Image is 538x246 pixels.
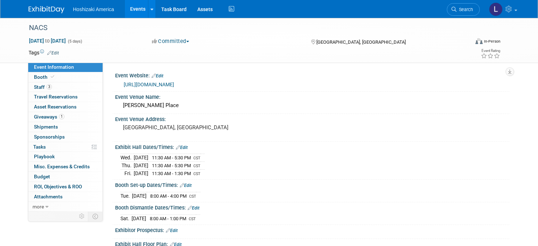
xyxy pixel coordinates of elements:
td: Tags [29,49,59,56]
span: 3 [46,84,52,90]
a: Staff3 [28,82,103,92]
a: Edit [152,73,163,78]
span: 1 [59,114,64,119]
div: Exhibitor Prospectus: [115,225,509,234]
div: Event Venue Address: [115,114,509,123]
a: Sponsorships [28,132,103,142]
span: CST [193,156,201,160]
span: (5 days) [67,39,82,44]
div: Booth Dismantle Dates/Times: [115,202,509,212]
div: Event Format [431,37,500,48]
a: Giveaways1 [28,112,103,122]
button: Committed [149,38,192,45]
span: Event Information [34,64,74,70]
a: Attachments [28,192,103,202]
a: Playbook [28,152,103,161]
a: Booth [28,72,103,82]
span: to [44,38,51,44]
a: ROI, Objectives & ROO [28,182,103,192]
span: [GEOGRAPHIC_DATA], [GEOGRAPHIC_DATA] [316,39,406,45]
img: Format-Inperson.png [475,38,483,44]
a: Budget [28,172,103,182]
span: 11:30 AM - 1:30 PM [152,171,191,176]
span: Asset Reservations [34,104,76,110]
span: ROI, Objectives & ROO [34,184,82,189]
a: Misc. Expenses & Credits [28,162,103,172]
span: Misc. Expenses & Credits [34,164,90,169]
a: Search [447,3,480,16]
div: Event Rating [481,49,500,53]
td: [DATE] [132,192,147,199]
td: [DATE] [134,162,148,170]
td: [DATE] [134,154,148,162]
td: Sat. [120,214,132,222]
a: Edit [166,228,178,233]
td: Toggle Event Tabs [88,212,103,221]
a: [URL][DOMAIN_NAME] [124,82,174,87]
span: 11:30 AM - 5:30 PM [152,155,191,160]
span: Budget [34,174,50,179]
td: Wed. [120,154,134,162]
span: 8:00 AM - 1:00 PM [150,216,186,221]
span: Travel Reservations [34,94,78,100]
span: Booth [34,74,56,80]
div: NACS [26,21,460,34]
div: Event Venue Name: [115,92,509,101]
span: CST [193,172,201,176]
span: 11:30 AM - 5:30 PM [152,163,191,168]
div: [PERSON_NAME] Place [120,100,504,111]
span: Sponsorships [34,134,65,140]
a: Edit [176,145,188,150]
a: Edit [47,50,59,56]
td: [DATE] [132,214,146,222]
span: CST [189,194,196,199]
a: Travel Reservations [28,92,103,102]
td: Thu. [120,162,134,170]
span: Giveaways [34,114,64,120]
a: Event Information [28,62,103,72]
div: Exhibit Hall Dates/Times: [115,142,509,151]
a: Shipments [28,122,103,132]
td: [DATE] [134,169,148,177]
span: [DATE] [DATE] [29,38,66,44]
img: Lori Northeim [489,3,503,16]
span: CST [189,217,196,221]
a: Asset Reservations [28,102,103,112]
td: Tue. [120,192,132,199]
span: Search [456,7,473,12]
div: Booth Set-up Dates/Times: [115,180,509,189]
a: more [28,202,103,212]
span: more [33,204,44,209]
span: Playbook [34,154,55,159]
a: Edit [188,206,199,211]
img: ExhibitDay [29,6,64,13]
pre: [GEOGRAPHIC_DATA], [GEOGRAPHIC_DATA] [123,124,272,131]
span: Tasks [33,144,46,150]
div: In-Person [484,39,500,44]
td: Fri. [120,169,134,177]
span: Attachments [34,194,63,199]
div: Event Website: [115,70,509,79]
a: Edit [180,183,192,188]
span: Staff [34,84,52,90]
td: Personalize Event Tab Strip [76,212,88,221]
a: Tasks [28,142,103,152]
span: 8:00 AM - 4:00 PM [150,193,187,199]
span: CST [193,164,201,168]
span: Hoshizaki America [73,6,114,12]
i: Booth reservation complete [51,75,54,79]
span: Shipments [34,124,58,130]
